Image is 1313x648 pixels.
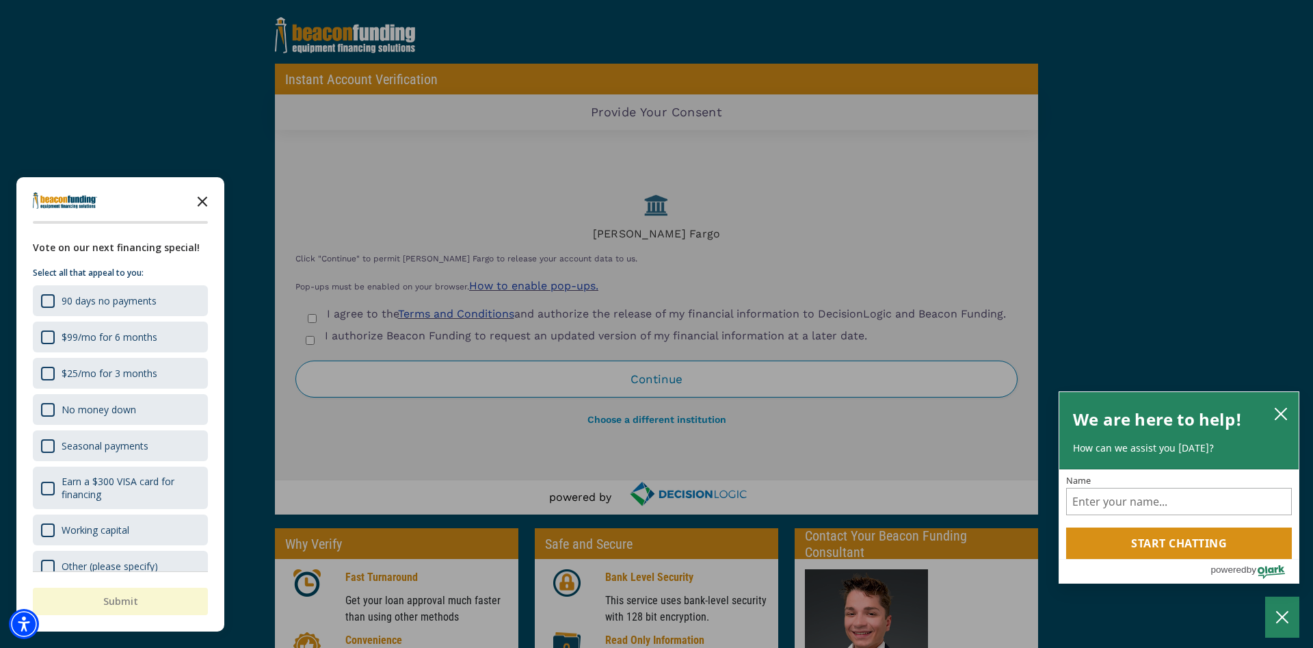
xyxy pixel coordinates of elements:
[1247,561,1256,578] span: by
[62,439,148,452] div: Seasonal payments
[62,560,158,573] div: Other (please specify)
[1210,561,1246,578] span: powered
[33,515,208,545] div: Working capital
[33,430,208,461] div: Seasonal payments
[33,192,97,209] img: Company logo
[62,294,157,307] div: 90 days no payments
[9,609,39,639] div: Accessibility Menu
[33,358,208,389] div: $25/mo for 3 months
[62,475,200,501] div: Earn a $300 VISA card for financing
[33,266,208,280] p: Select all that appeal to you:
[1059,391,1299,584] div: olark chatbox
[1073,406,1242,433] h2: We are here to help!
[1066,476,1292,485] label: Name
[33,394,208,425] div: No money down
[1066,488,1292,515] input: Name
[1073,441,1285,455] p: How can we assist you [DATE]?
[33,588,208,615] button: Submit
[1210,560,1299,583] a: Powered by Olark
[62,523,129,536] div: Working capital
[1265,597,1299,638] button: Close Chatbox
[62,331,157,344] div: $99/mo for 6 months
[62,367,157,380] div: $25/mo for 3 months
[33,467,208,509] div: Earn a $300 VISA card for financing
[62,403,136,416] div: No money down
[33,551,208,582] div: Other (please specify)
[1066,528,1292,559] button: Start chatting
[33,322,208,352] div: $99/mo for 6 months
[1270,404,1292,423] button: close chatbox
[33,240,208,255] div: Vote on our next financing special!
[33,285,208,316] div: 90 days no payments
[189,187,216,214] button: Close the survey
[16,177,224,632] div: Survey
